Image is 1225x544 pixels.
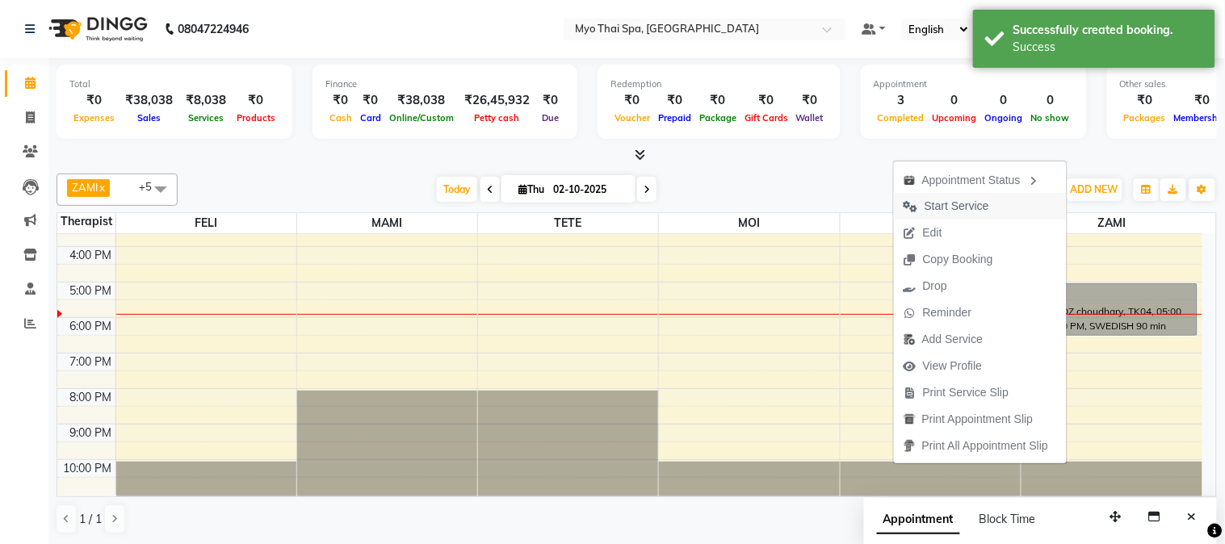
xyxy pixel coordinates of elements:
div: ₹0 [610,91,654,110]
span: Online/Custom [385,112,458,123]
span: Sales [133,112,165,123]
div: 6:00 PM [67,318,115,335]
img: printapt.png [904,413,916,425]
div: 8:00 PM [67,389,115,406]
span: Packages [1120,112,1170,123]
span: Cash [325,112,356,123]
span: Reminder [923,304,972,321]
input: 2025-10-02 [548,178,629,202]
span: Petty cash [471,112,524,123]
span: MAMI [297,213,477,233]
div: Appointment [874,77,1074,91]
div: ₹0 [740,91,792,110]
span: Card [356,112,385,123]
div: ₹0 [1120,91,1170,110]
span: Expenses [69,112,119,123]
div: Total [69,77,279,91]
span: Due [538,112,563,123]
div: 0 [981,91,1027,110]
div: Redemption [610,77,828,91]
a: x [98,181,105,194]
span: Block Time [980,512,1036,526]
span: Thu [514,183,548,195]
div: ₹26,45,932 [458,91,536,110]
div: 10:00 PM [61,460,115,477]
span: Edit [923,224,942,241]
span: Wallet [792,112,828,123]
span: Prepaid [654,112,695,123]
div: 0 [929,91,981,110]
div: ₹38,038 [119,91,179,110]
div: 9:00 PM [67,425,115,441]
img: add-service.png [904,333,916,345]
div: 0 [1027,91,1074,110]
div: Finance [325,77,564,91]
div: ₹0 [792,91,828,110]
div: Therapist [57,213,115,230]
img: printall.png [904,440,916,452]
div: 5:00 PM [67,282,115,299]
img: logo [41,6,152,52]
div: ₹0 [233,91,279,110]
span: ZAMI [1022,213,1202,233]
span: PIYANTI [841,213,1021,233]
span: Ongoing [981,112,1027,123]
span: +5 [139,180,164,193]
img: apt_status.png [904,174,916,186]
div: ₹0 [536,91,564,110]
span: Print Appointment Slip [922,411,1034,428]
span: MOI [659,213,839,233]
span: Copy Booking [923,251,993,268]
span: Print Service Slip [923,384,1009,401]
div: ₹0 [695,91,740,110]
span: Appointment [877,505,960,534]
span: ADD NEW [1071,183,1118,195]
span: Services [184,112,228,123]
div: Success [1013,39,1203,56]
div: ₹0 [325,91,356,110]
div: Appointment Status [894,165,1067,193]
span: Drop [923,278,947,295]
span: Gift Cards [740,112,792,123]
span: Print All Appointment Slip [922,437,1048,454]
div: 7:00 PM [67,354,115,370]
b: 08047224946 [178,6,249,52]
span: View Profile [923,358,983,375]
span: FELI [116,213,296,233]
div: ₹0 [654,91,695,110]
div: ₹0 [69,91,119,110]
div: ₹0 [356,91,385,110]
span: Completed [874,112,929,123]
span: Add Service [922,331,983,348]
span: 1 / 1 [79,511,102,528]
span: ZAMI [72,181,98,194]
span: Today [437,177,477,202]
div: ₹38,038 [385,91,458,110]
span: No show [1027,112,1074,123]
span: Start Service [925,198,989,215]
button: Close [1181,504,1204,529]
span: Products [233,112,279,123]
span: Package [695,112,740,123]
button: ADD NEW [1067,178,1122,201]
span: Voucher [610,112,654,123]
div: 3 [874,91,929,110]
div: Successfully created booking. [1013,22,1203,39]
div: 4:00 PM [67,247,115,264]
span: TETE [478,213,658,233]
span: Upcoming [929,112,981,123]
div: ₹8,038 [179,91,233,110]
